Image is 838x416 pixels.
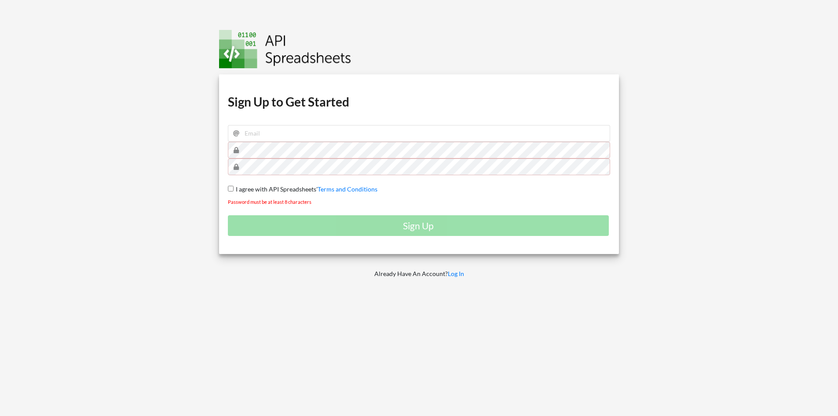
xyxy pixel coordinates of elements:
[213,269,626,278] p: Already Have An Account?
[219,30,351,68] img: Logo.png
[448,270,464,277] a: Log In
[228,199,311,205] small: Password must be at least 8 characters
[228,94,611,110] h1: Sign Up to Get Started
[318,185,377,193] a: Terms and Conditions
[234,185,318,193] span: I agree with API Spreadsheets'
[228,125,611,142] input: Email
